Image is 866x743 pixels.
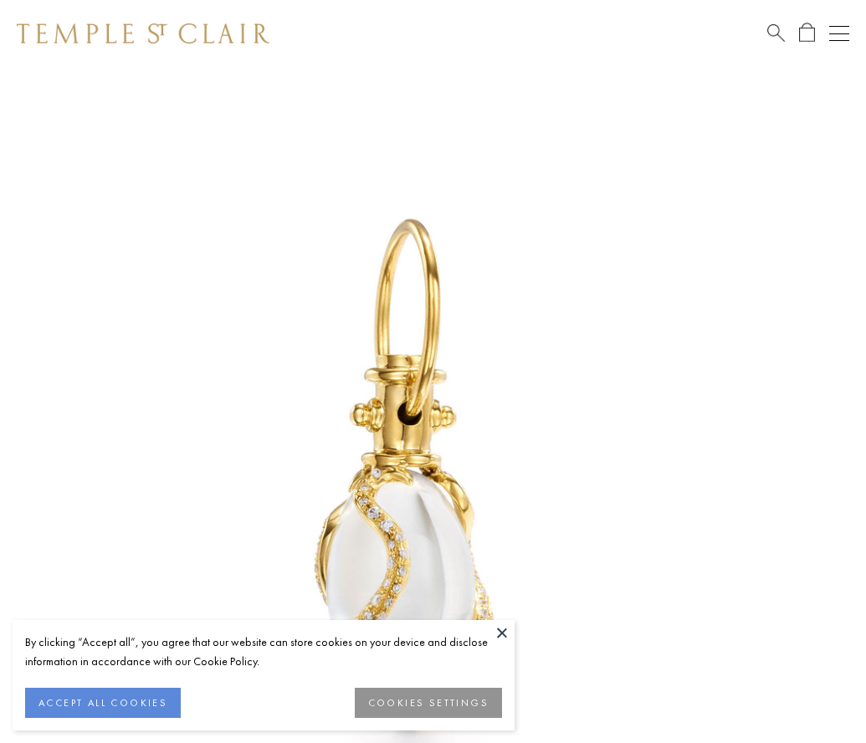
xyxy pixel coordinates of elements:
[25,633,502,671] div: By clicking “Accept all”, you agree that our website can store cookies on your device and disclos...
[829,23,849,44] button: Open navigation
[799,23,815,44] a: Open Shopping Bag
[767,23,785,44] a: Search
[17,23,269,44] img: Temple St. Clair
[355,688,502,718] button: COOKIES SETTINGS
[25,688,181,718] button: ACCEPT ALL COOKIES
